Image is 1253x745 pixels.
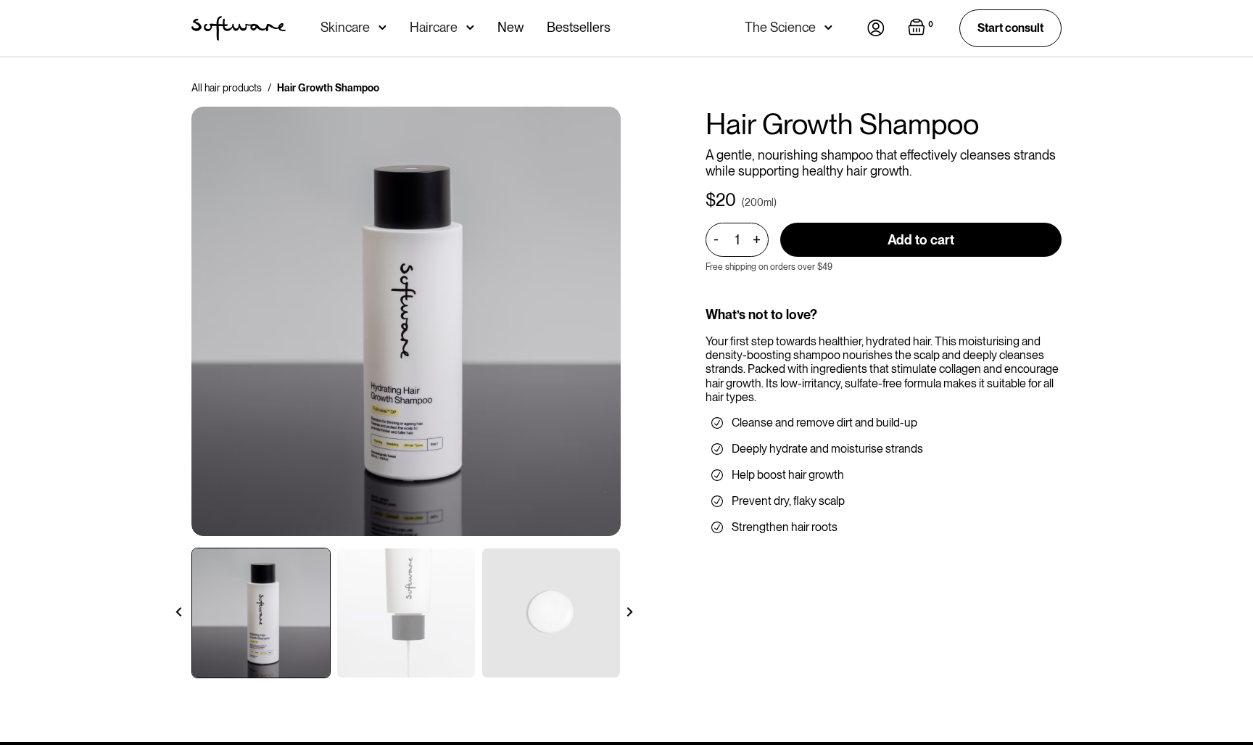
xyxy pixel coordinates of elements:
li: Deeply hydrate and moisturise strands [711,442,1056,456]
div: 0 [925,18,936,31]
div: Haircare [410,20,458,35]
p: Free shipping on orders over $49 [706,262,832,272]
h1: Hair Growth Shampoo [706,107,1062,141]
img: Ceramide Moisturiser [191,107,621,536]
div: / [268,81,271,95]
img: arrow down [466,20,474,35]
a: home [191,16,286,41]
div: Skincare [321,20,370,35]
p: A gentle, nourishing shampoo that effectively cleanses strands while supporting healthy hair growth. [706,147,1062,178]
div: What’s not to love? [706,307,1062,323]
li: Cleanse and remove dirt and build-up [711,416,1056,430]
img: arrow right [625,607,634,617]
div: The Science [745,20,816,35]
div: Your first step towards healthier, hydrated hair. This moisturising and density-boosting shampoo ... [706,334,1062,404]
div: Hair Growth Shampoo [277,81,379,95]
img: arrow down [379,20,386,35]
li: Prevent dry, flaky scalp [711,494,1056,509]
div: + [748,231,764,248]
a: Start consult [959,9,1062,46]
a: All hair products [191,81,262,95]
img: Software Logo [191,16,286,41]
a: Open cart [908,18,936,38]
li: Help boost hair growth [711,468,1056,482]
img: arrow left [174,607,183,617]
input: Add to cart [780,223,1062,257]
div: - [714,231,723,247]
div: 20 [716,190,736,211]
div: (200ml) [742,195,777,210]
img: arrow down [824,20,832,35]
li: Strengthen hair roots [711,520,1056,535]
div: $ [706,190,716,211]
